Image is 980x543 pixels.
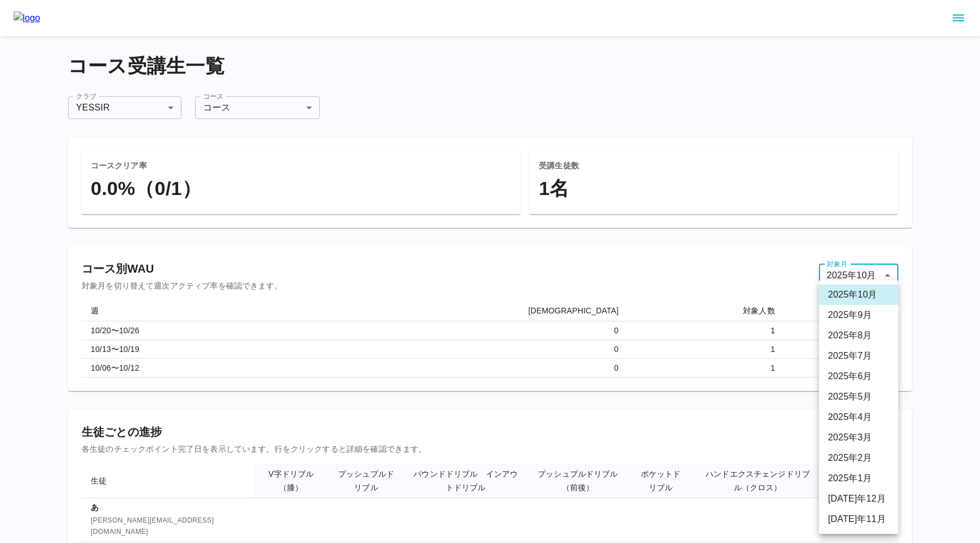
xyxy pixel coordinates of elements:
li: 2025 年 6 月 [819,366,898,387]
li: 2025 年 7 月 [819,346,898,366]
li: [DATE] 年 12 月 [819,489,898,509]
li: [DATE] 年 11 月 [819,509,898,529]
li: 2025 年 8 月 [819,325,898,346]
li: 2025 年 5 月 [819,387,898,407]
li: 2025 年 9 月 [819,305,898,325]
li: 2025 年 4 月 [819,407,898,427]
li: 2025 年 2 月 [819,448,898,468]
li: 2025 年 1 月 [819,468,898,489]
li: 2025 年 3 月 [819,427,898,448]
li: 2025 年 10 月 [819,285,898,305]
